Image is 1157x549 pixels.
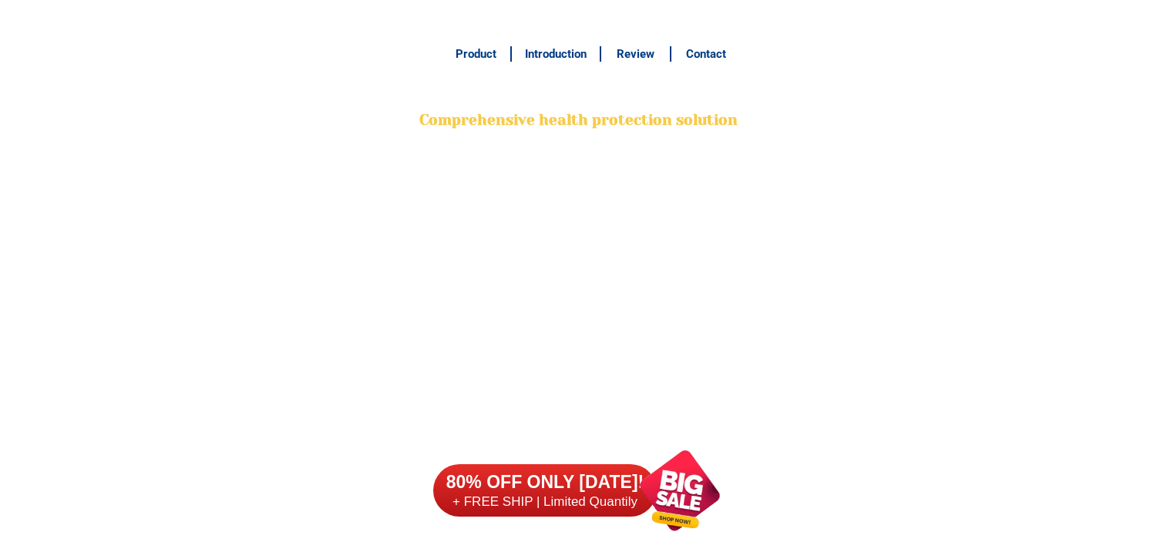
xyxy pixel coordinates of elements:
h6: Introduction [520,45,591,63]
h2: BONA VITA COFFEE [417,74,741,110]
h6: 80% OFF ONLY [DATE]! [429,470,659,494]
h6: + FREE SHIP | Limited Quantily [429,493,659,511]
h3: FREE SHIPPING NATIONWIDE [417,8,741,32]
h6: Product [449,45,502,63]
h6: Contact [680,45,732,63]
h6: Review [610,45,662,63]
h2: Comprehensive health protection solution [417,109,741,132]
